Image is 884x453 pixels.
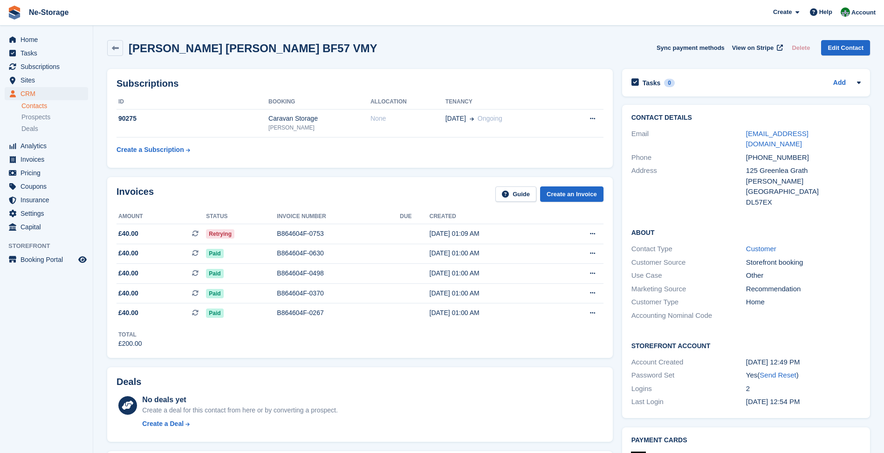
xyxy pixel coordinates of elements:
span: Booking Portal [21,253,76,266]
span: Coupons [21,180,76,193]
a: Edit Contact [821,40,870,55]
th: ID [116,95,268,110]
span: Deals [21,124,38,133]
span: £40.00 [118,308,138,318]
h2: Storefront Account [631,341,861,350]
div: [PERSON_NAME] [746,176,861,187]
div: [DATE] 12:49 PM [746,357,861,368]
th: Invoice number [277,209,400,224]
span: Storefront [8,241,93,251]
div: [DATE] 01:00 AM [430,308,555,318]
h2: [PERSON_NAME] [PERSON_NAME] BF57 VMY [129,42,377,55]
div: [DATE] 01:09 AM [430,229,555,239]
a: menu [5,87,88,100]
th: Allocation [370,95,445,110]
a: [EMAIL_ADDRESS][DOMAIN_NAME] [746,130,809,148]
div: Create a deal for this contact from here or by converting a prospect. [142,405,337,415]
div: Last Login [631,397,746,407]
div: Password Set [631,370,746,381]
div: DL57EX [746,197,861,208]
a: menu [5,180,88,193]
th: Tenancy [445,95,563,110]
span: Pricing [21,166,76,179]
th: Due [400,209,429,224]
div: Accounting Nominal Code [631,310,746,321]
div: Other [746,270,861,281]
span: Home [21,33,76,46]
img: stora-icon-8386f47178a22dfd0bd8f6a31ec36ba5ce8667c1dd55bd0f319d3a0aa187defe.svg [7,6,21,20]
div: 2 [746,384,861,394]
div: B864604F-0498 [277,268,400,278]
span: CRM [21,87,76,100]
div: Marketing Source [631,284,746,295]
div: Customer Type [631,297,746,308]
span: ( ) [757,371,798,379]
div: 125 Greenlea Grath [746,165,861,176]
span: Capital [21,220,76,233]
h2: Tasks [643,79,661,87]
div: [PHONE_NUMBER] [746,152,861,163]
th: Amount [116,209,206,224]
h2: Subscriptions [116,78,603,89]
span: Account [851,8,876,17]
a: menu [5,193,88,206]
a: Contacts [21,102,88,110]
a: menu [5,153,88,166]
a: menu [5,207,88,220]
a: menu [5,139,88,152]
img: Charlotte Nesbitt [841,7,850,17]
th: Created [430,209,555,224]
div: [DATE] 01:00 AM [430,268,555,278]
span: Paid [206,269,223,278]
div: [PERSON_NAME] [268,124,370,132]
div: £200.00 [118,339,142,349]
div: [GEOGRAPHIC_DATA] [746,186,861,197]
span: View on Stripe [732,43,774,53]
div: [DATE] 01:00 AM [430,288,555,298]
button: Delete [788,40,814,55]
a: Create an Invoice [540,186,603,202]
div: No deals yet [142,394,337,405]
span: Ongoing [478,115,502,122]
div: Storefront booking [746,257,861,268]
span: £40.00 [118,248,138,258]
h2: Invoices [116,186,154,202]
div: Create a Deal [142,419,184,429]
div: Contact Type [631,244,746,254]
button: Sync payment methods [657,40,725,55]
a: menu [5,33,88,46]
div: Use Case [631,270,746,281]
span: Retrying [206,229,234,239]
a: menu [5,60,88,73]
span: Create [773,7,792,17]
div: Caravan Storage [268,114,370,124]
a: Create a Subscription [116,141,190,158]
th: Booking [268,95,370,110]
div: B864604F-0753 [277,229,400,239]
div: Account Created [631,357,746,368]
span: [DATE] [445,114,466,124]
time: 2025-06-11 11:54:46 UTC [746,398,800,405]
h2: About [631,227,861,237]
div: Phone [631,152,746,163]
span: £40.00 [118,288,138,298]
span: Analytics [21,139,76,152]
div: B864604F-0370 [277,288,400,298]
span: Paid [206,309,223,318]
div: Email [631,129,746,150]
span: Settings [21,207,76,220]
h2: Payment cards [631,437,861,444]
a: menu [5,253,88,266]
div: Home [746,297,861,308]
a: Preview store [77,254,88,265]
span: Prospects [21,113,50,122]
a: Send Reset [760,371,796,379]
span: Sites [21,74,76,87]
span: Invoices [21,153,76,166]
h2: Contact Details [631,114,861,122]
a: Deals [21,124,88,134]
div: Logins [631,384,746,394]
a: Create a Deal [142,419,337,429]
div: B864604F-0267 [277,308,400,318]
a: Ne-Storage [25,5,72,20]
